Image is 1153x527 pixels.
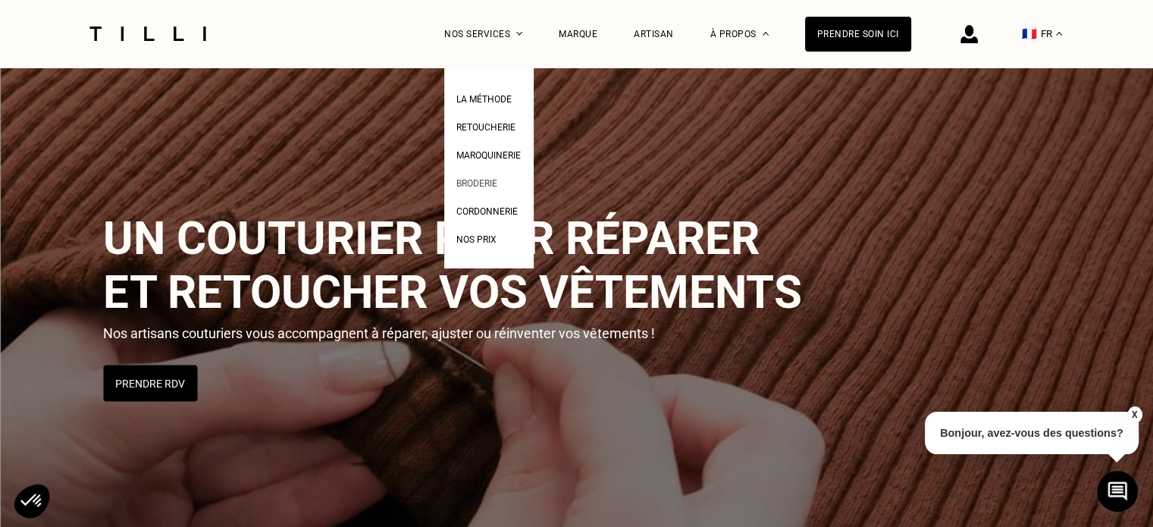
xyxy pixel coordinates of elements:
[516,32,522,36] img: Menu déroulant
[456,206,518,217] span: Cordonnerie
[559,29,597,39] a: Marque
[456,230,497,246] a: Nos prix
[456,202,518,218] a: Cordonnerie
[456,89,512,105] a: La Méthode
[456,178,497,189] span: Broderie
[763,32,769,36] img: Menu déroulant à propos
[103,325,665,341] p: Nos artisans couturiers vous accompagnent à réparer, ajuster ou réinventer vos vêtements !
[103,365,197,402] button: Prendre RDV
[456,174,497,190] a: Broderie
[456,150,521,161] span: Maroquinerie
[456,234,497,245] span: Nos prix
[1022,27,1037,41] span: 🇫🇷
[805,17,911,52] a: Prendre soin ici
[1126,406,1142,423] button: X
[456,146,521,162] a: Maroquinerie
[103,212,760,265] span: Un couturier pour réparer
[960,25,978,43] img: icône connexion
[1056,32,1062,36] img: menu déroulant
[84,27,211,41] img: Logo du service de couturière Tilli
[925,412,1139,454] p: Bonjour, avez-vous des questions?
[634,29,674,39] a: Artisan
[456,94,512,105] span: La Méthode
[456,118,515,133] a: Retoucherie
[103,265,802,319] span: et retoucher vos vêtements
[456,122,515,133] span: Retoucherie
